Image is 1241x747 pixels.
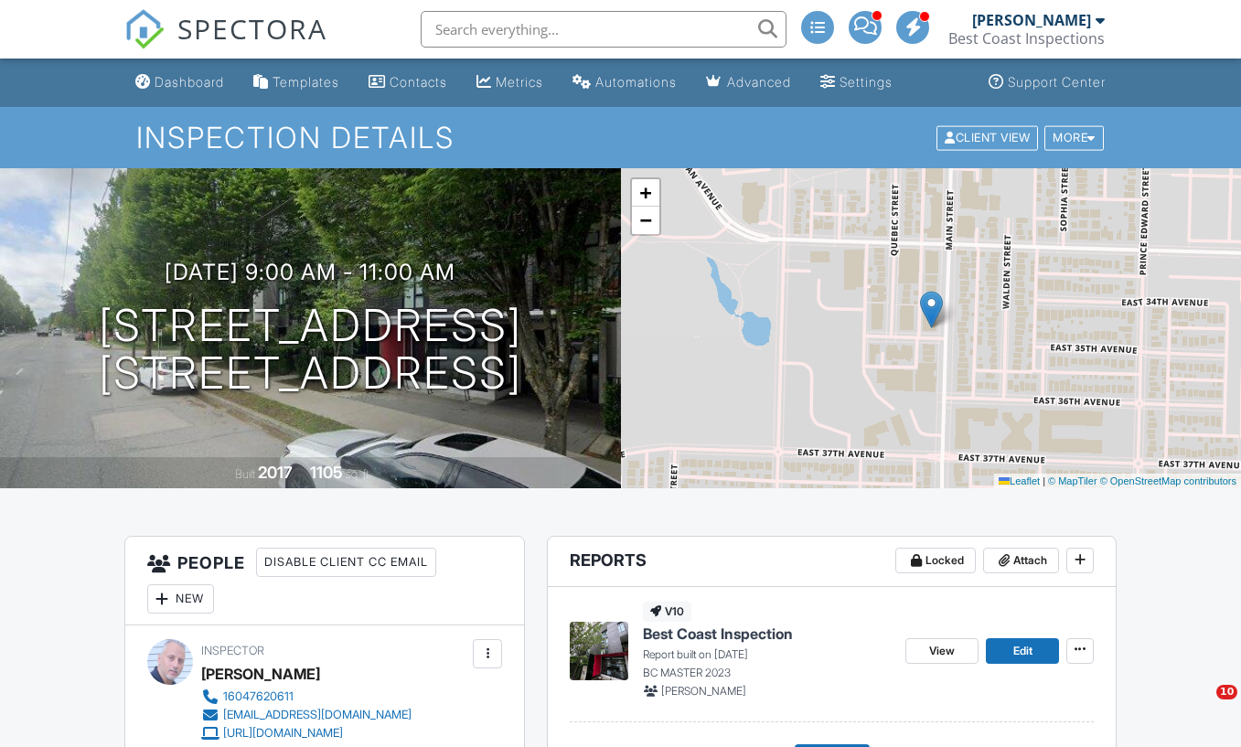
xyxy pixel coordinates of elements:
[223,689,294,704] div: 16047620611
[128,66,231,100] a: Dashboard
[124,9,165,49] img: The Best Home Inspection Software - Spectora
[948,29,1105,48] div: Best Coast Inspections
[201,688,412,706] a: 16047620611
[361,66,455,100] a: Contacts
[595,74,677,90] div: Automations
[469,66,551,100] a: Metrics
[1048,475,1097,486] a: © MapTiler
[920,291,943,328] img: Marker
[346,467,371,481] span: sq. ft.
[201,706,412,724] a: [EMAIL_ADDRESS][DOMAIN_NAME]
[727,74,791,90] div: Advanced
[310,463,343,482] div: 1105
[136,122,1106,154] h1: Inspection Details
[1100,475,1236,486] a: © OpenStreetMap contributors
[390,74,447,90] div: Contacts
[147,584,214,614] div: New
[273,74,339,90] div: Templates
[1044,125,1104,150] div: More
[813,66,900,100] a: Settings
[223,708,412,722] div: [EMAIL_ADDRESS][DOMAIN_NAME]
[632,179,659,207] a: Zoom in
[235,467,255,481] span: Built
[256,548,436,577] div: Disable Client CC Email
[972,11,1091,29] div: [PERSON_NAME]
[177,9,327,48] span: SPECTORA
[840,74,893,90] div: Settings
[201,660,320,688] div: [PERSON_NAME]
[639,181,651,204] span: +
[1216,685,1237,699] span: 10
[125,537,524,625] h3: People
[246,66,347,100] a: Templates
[99,302,522,399] h1: [STREET_ADDRESS] [STREET_ADDRESS]
[565,66,684,100] a: Automations (Advanced)
[981,66,1113,100] a: Support Center
[1008,74,1106,90] div: Support Center
[155,74,224,90] div: Dashboard
[632,207,659,234] a: Zoom out
[1179,685,1223,729] iframe: Intercom live chat
[935,130,1043,144] a: Client View
[201,724,412,742] a: [URL][DOMAIN_NAME]
[999,475,1040,486] a: Leaflet
[258,463,293,482] div: 2017
[124,25,327,63] a: SPECTORA
[699,66,798,100] a: Advanced
[639,208,651,231] span: −
[165,260,455,284] h3: [DATE] 9:00 am - 11:00 am
[421,11,786,48] input: Search everything...
[496,74,543,90] div: Metrics
[1043,475,1045,486] span: |
[201,644,264,657] span: Inspector
[223,726,343,741] div: [URL][DOMAIN_NAME]
[936,125,1038,150] div: Client View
